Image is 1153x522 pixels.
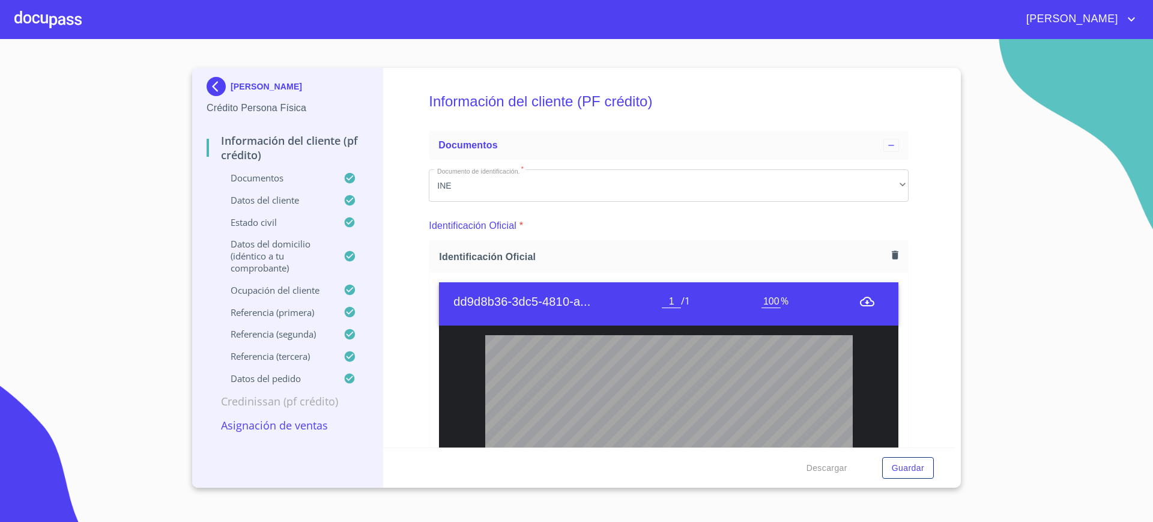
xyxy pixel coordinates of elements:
[781,294,788,308] span: %
[207,394,368,408] p: Credinissan (PF crédito)
[429,219,516,233] p: Identificación Oficial
[207,350,343,362] p: Referencia (tercera)
[231,82,302,91] p: [PERSON_NAME]
[207,101,368,115] p: Crédito Persona Física
[882,457,934,479] button: Guardar
[207,418,368,432] p: Asignación de Ventas
[207,77,231,96] img: Docupass spot blue
[429,169,909,202] div: INE
[207,133,368,162] p: Información del cliente (PF crédito)
[806,461,847,476] span: Descargar
[860,294,874,309] button: menu
[207,328,343,340] p: Referencia (segunda)
[207,306,343,318] p: Referencia (primera)
[207,284,343,296] p: Ocupación del Cliente
[207,372,343,384] p: Datos del pedido
[802,457,852,479] button: Descargar
[429,131,909,160] div: Documentos
[453,292,662,311] h6: dd9d8b36-3dc5-4810-a...
[207,77,368,101] div: [PERSON_NAME]
[429,77,909,126] h5: Información del cliente (PF crédito)
[207,216,343,228] p: Estado Civil
[1017,10,1139,29] button: account of current user
[207,194,343,206] p: Datos del cliente
[1017,10,1124,29] span: [PERSON_NAME]
[681,294,690,308] span: / 1
[892,461,924,476] span: Guardar
[207,172,343,184] p: Documentos
[439,250,887,263] span: Identificación Oficial
[207,238,343,274] p: Datos del domicilio (idéntico a tu comprobante)
[438,140,497,150] span: Documentos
